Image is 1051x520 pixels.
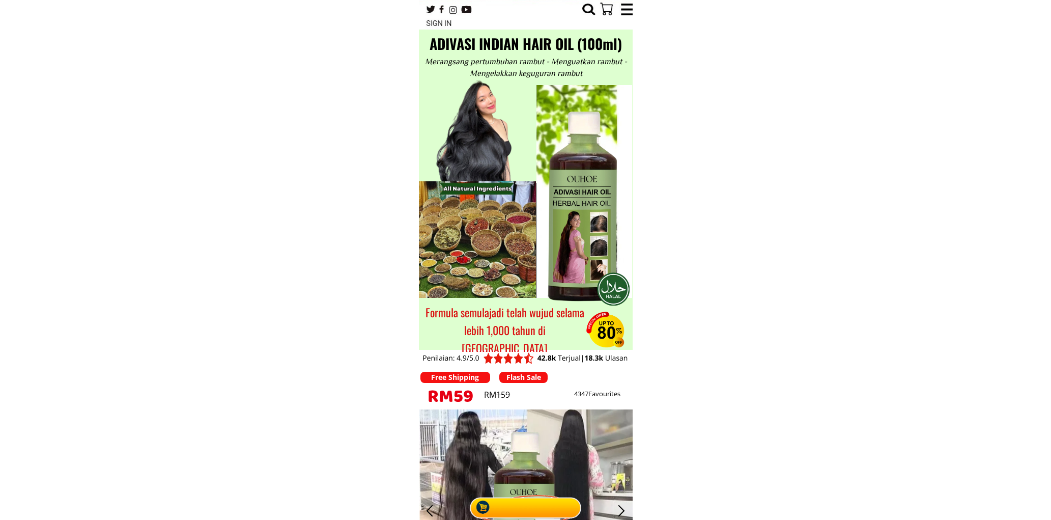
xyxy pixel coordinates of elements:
[423,33,628,56] h3: ADIVASI INDIAN HAIR OIL (100ml)
[422,304,587,358] h3: Formula semulajadi telah wujud selama lebih 1,000 tahun di [GEOGRAPHIC_DATA]
[574,389,632,399] div: 4347Favourites
[428,384,484,414] h3: RM59
[422,56,630,79] h3: Merangsang pertumbuhan rambut - Menguatkan rambut - Mengelakkan keguguran rambut
[484,389,529,402] div: RM159
[505,371,543,385] p: Flash Sale
[428,371,482,385] p: Free Shipping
